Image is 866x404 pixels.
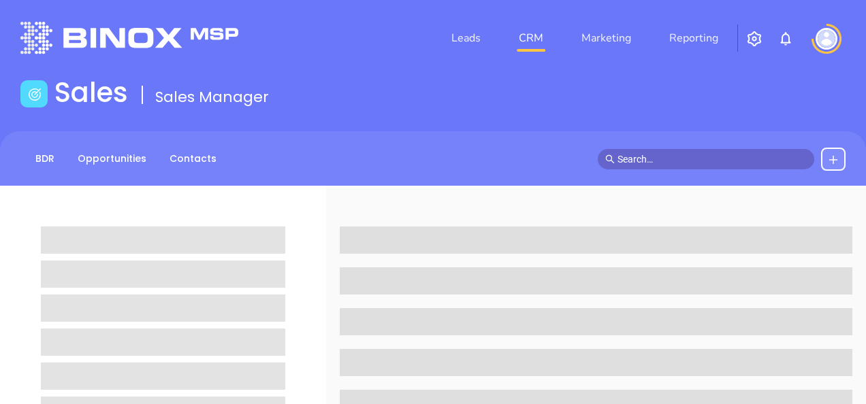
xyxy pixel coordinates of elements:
[161,148,225,170] a: Contacts
[446,24,486,52] a: Leads
[777,31,794,47] img: iconNotification
[576,24,637,52] a: Marketing
[69,148,155,170] a: Opportunities
[664,24,724,52] a: Reporting
[618,152,807,167] input: Search…
[20,22,238,54] img: logo
[816,28,837,50] img: user
[155,86,269,107] span: Sales Manager
[746,31,763,47] img: iconSetting
[27,148,63,170] a: BDR
[605,154,615,164] span: search
[513,24,549,52] a: CRM
[54,76,128,109] h1: Sales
